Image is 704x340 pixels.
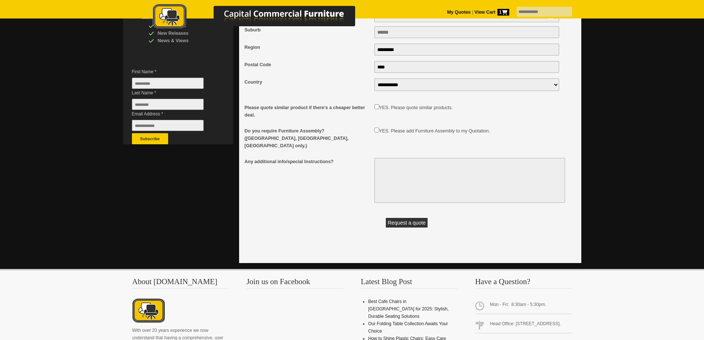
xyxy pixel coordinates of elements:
span: Head Office: [STREET_ADDRESS]. [475,317,572,333]
button: Request a quote [386,218,428,228]
span: Postal Code [245,61,371,68]
h3: Join us on Facebook [246,278,343,289]
img: About CCFNZ Logo [132,298,165,324]
div: News & Views [149,37,219,44]
span: Mon - Fri: 8:30am - 5:30pm. [475,298,572,314]
span: Last Name * [132,89,215,97]
span: Please quote similar product if there's a cheaper better deal. [245,104,371,119]
input: Please quote similar product if there's a cheaper better deal. [374,104,379,109]
h3: Latest Blog Post [361,278,458,289]
strong: View Cart [475,10,509,15]
input: Email Address * [132,120,204,131]
h3: About [DOMAIN_NAME] [132,278,229,289]
a: Our Folding Table Collection Awaits Your Choice [368,321,448,334]
select: Country [374,78,560,91]
input: Last Name * [132,99,204,110]
span: Email Address * [132,110,215,118]
button: Subscribe [132,133,168,144]
input: Suburb [374,26,560,38]
span: Any additional info/special Instructions? [245,158,371,165]
span: Do you require Furniture Assembly? ([GEOGRAPHIC_DATA], [GEOGRAPHIC_DATA], [GEOGRAPHIC_DATA] only.) [245,127,371,149]
input: First Name * [132,78,204,89]
span: Country [245,78,371,86]
img: Capital Commercial Furniture Logo [132,4,391,31]
label: YES. Please add Furniture Assembly to my Quotation. [379,128,490,134]
span: First Name * [132,68,215,75]
textarea: Any additional info/special Instructions? [374,158,565,203]
a: View Cart1 [473,10,509,15]
input: Region [374,44,560,55]
h3: Have a Question? [475,278,572,289]
input: Do you require Furniture Assembly? (Auckland, Wellington, Christchurch only.) [374,128,379,132]
label: YES. Please quote similar products. [379,105,453,110]
span: Region [245,44,371,51]
a: My Quotes [447,10,471,15]
input: Postal Code [374,61,560,73]
a: Best Cafe Chairs in [GEOGRAPHIC_DATA] for 2025: Stylish, Durable Seating Solutions [368,299,449,319]
span: 1 [497,9,509,16]
a: Capital Commercial Furniture Logo [132,4,391,33]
